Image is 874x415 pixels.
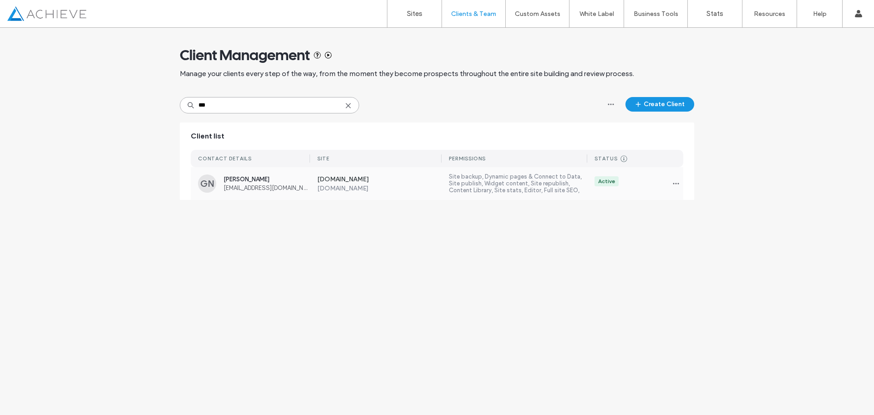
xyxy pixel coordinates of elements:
[191,167,683,200] a: GN[PERSON_NAME][EMAIL_ADDRESS][DOMAIN_NAME][DOMAIN_NAME][DOMAIN_NAME]Site backup, Dynamic pages &...
[317,155,330,162] div: SITE
[598,177,615,185] div: Active
[625,97,694,112] button: Create Client
[706,10,723,18] label: Stats
[224,184,310,191] span: [EMAIL_ADDRESS][DOMAIN_NAME]
[180,46,310,64] span: Client Management
[451,10,496,18] label: Clients & Team
[595,155,618,162] div: STATUS
[20,6,39,15] span: Help
[754,10,785,18] label: Resources
[317,175,442,184] label: [DOMAIN_NAME]
[317,184,442,192] label: [DOMAIN_NAME]
[515,10,560,18] label: Custom Assets
[191,131,224,141] span: Client list
[180,69,634,79] span: Manage your clients every step of the way, from the moment they become prospects throughout the e...
[198,174,216,193] div: GN
[449,155,486,162] div: PERMISSIONS
[634,10,678,18] label: Business Tools
[449,173,587,194] label: Site backup, Dynamic pages & Connect to Data, Site publish, Widget content, Site republish, Conte...
[813,10,827,18] label: Help
[198,155,252,162] div: CONTACT DETAILS
[224,176,310,183] span: [PERSON_NAME]
[579,10,614,18] label: White Label
[407,10,422,18] label: Sites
